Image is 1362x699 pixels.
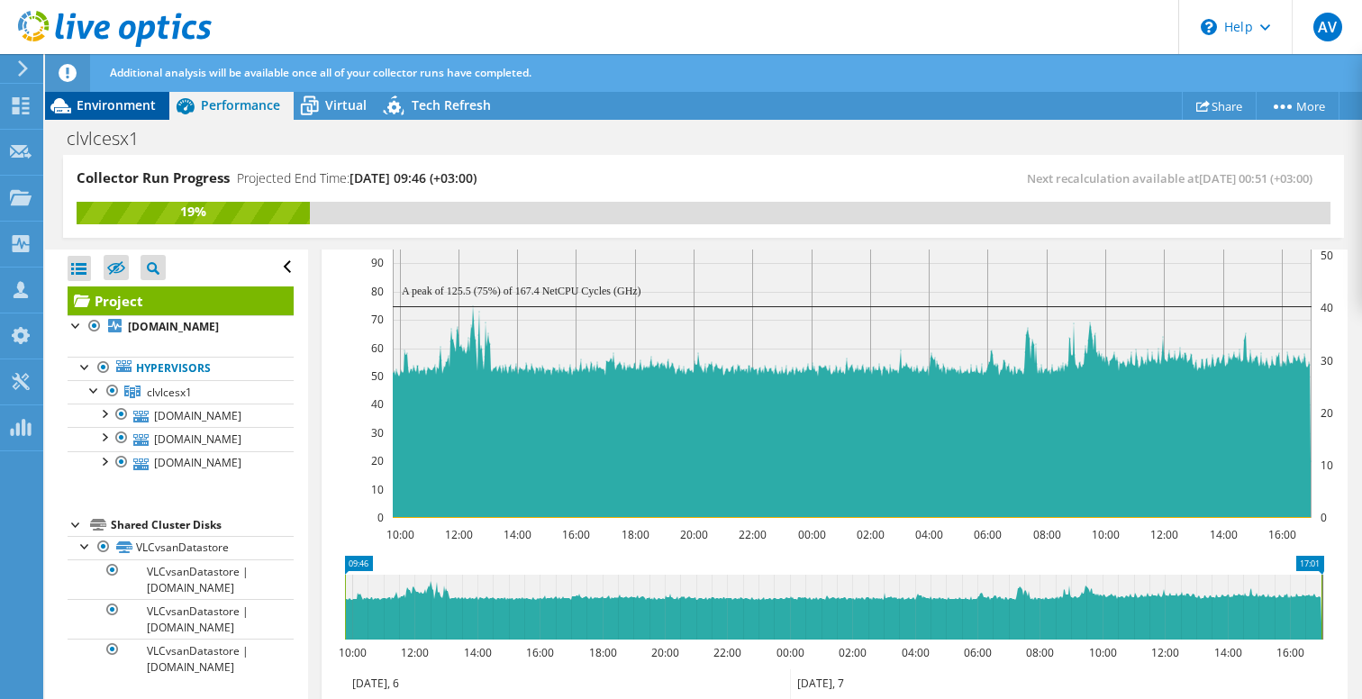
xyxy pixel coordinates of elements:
a: [DOMAIN_NAME] [68,315,294,339]
a: [DOMAIN_NAME] [68,404,294,427]
span: Environment [77,96,156,113]
span: Performance [201,96,280,113]
a: [DOMAIN_NAME] [68,451,294,475]
div: 19% [77,202,310,222]
text: 50 [1321,248,1333,263]
text: 18:00 [622,527,649,542]
text: 22:00 [739,527,767,542]
text: 0 [377,510,384,525]
a: Project [68,286,294,315]
text: 10 [371,482,384,497]
text: 12:00 [1150,527,1178,542]
text: 00:00 [776,645,804,660]
a: VLCvsanDatastore | [DOMAIN_NAME] [68,639,294,678]
span: [DATE] 09:46 (+03:00) [350,169,477,186]
span: [DATE] 00:51 (+03:00) [1199,170,1312,186]
text: 30 [371,425,384,440]
span: AV [1313,13,1342,41]
text: 20 [1321,405,1333,421]
text: 20:00 [680,527,708,542]
text: 16:00 [526,645,554,660]
text: 60 [371,340,384,356]
a: clvlcesx1 [68,380,294,404]
text: A peak of 125.5 (75%) of 167.4 NetCPU Cycles (GHz) [402,285,641,297]
text: 12:00 [1151,645,1179,660]
text: 30 [1321,353,1333,368]
text: 10:00 [1092,527,1120,542]
text: 10:00 [339,645,367,660]
text: 50 [371,368,384,384]
text: 10 [1321,458,1333,473]
text: 04:00 [902,645,930,660]
b: [DOMAIN_NAME] [128,319,219,334]
text: 18:00 [589,645,617,660]
text: 06:00 [974,527,1002,542]
text: 40 [1321,300,1333,315]
text: 14:00 [1214,645,1242,660]
text: 80 [371,284,384,299]
text: 14:00 [504,527,531,542]
text: 08:00 [1033,527,1061,542]
a: Share [1182,92,1257,120]
span: clvlcesx1 [147,385,192,400]
text: 02:00 [857,527,885,542]
text: 04:00 [915,527,943,542]
span: Additional analysis will be available once all of your collector runs have completed. [110,65,531,80]
a: VLCvsanDatastore | [DOMAIN_NAME] [68,559,294,599]
text: 02:00 [839,645,867,660]
text: 20 [371,453,384,468]
text: 70 [371,312,384,327]
div: Shared Cluster Disks [111,514,294,536]
text: 08:00 [1026,645,1054,660]
svg: \n [1201,19,1217,35]
h1: clvlcesx1 [59,129,167,149]
text: 20:00 [651,645,679,660]
span: Next recalculation available at [1027,170,1321,186]
text: 0 [1321,510,1327,525]
span: Tech Refresh [412,96,491,113]
text: 16:00 [1268,527,1296,542]
text: 14:00 [1210,527,1238,542]
text: 16:00 [1276,645,1304,660]
text: 40 [371,396,384,412]
text: 22:00 [713,645,741,660]
a: [DOMAIN_NAME] [68,427,294,450]
a: More [1256,92,1339,120]
a: Hypervisors [68,357,294,380]
text: 90 [371,255,384,270]
text: 00:00 [798,527,826,542]
text: 12:00 [401,645,429,660]
text: 14:00 [464,645,492,660]
text: 06:00 [964,645,992,660]
text: 12:00 [445,527,473,542]
a: VLCvsanDatastore | [DOMAIN_NAME] [68,599,294,639]
h4: Projected End Time: [237,168,477,188]
text: 10:00 [1089,645,1117,660]
span: Virtual [325,96,367,113]
text: 16:00 [562,527,590,542]
text: 10:00 [386,527,414,542]
a: VLCvsanDatastore [68,536,294,559]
